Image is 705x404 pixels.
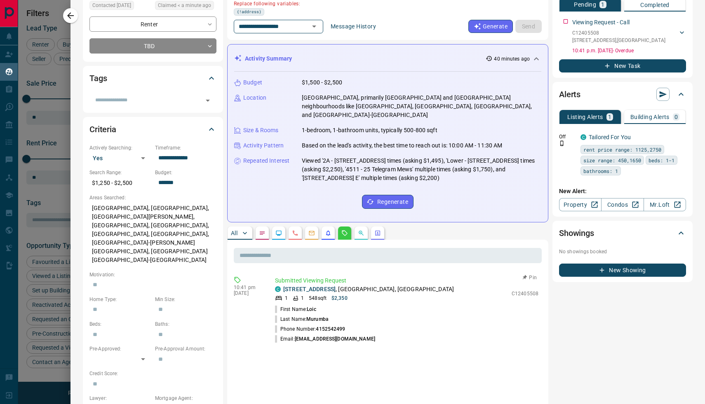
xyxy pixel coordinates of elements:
[572,28,686,46] div: C12405508[STREET_ADDRESS],[GEOGRAPHIC_DATA]
[674,114,678,120] p: 0
[89,123,116,136] h2: Criteria
[559,59,686,72] button: New Task
[89,169,151,176] p: Search Range:
[245,54,292,63] p: Activity Summary
[89,16,216,32] div: Renter
[158,1,211,9] span: Claimed < a minute ago
[374,230,381,236] svg: Agent Actions
[302,126,437,135] p: 1-bedroom, 1-bathroom units, typically 500-800 sqft
[89,176,151,190] p: $1,250 - $2,500
[275,306,316,313] p: First Name:
[155,395,216,402] p: Mortgage Agent:
[559,198,602,211] a: Property
[494,55,530,63] p: 40 minutes ago
[275,230,282,236] svg: Lead Browsing Activity
[275,325,345,333] p: Phone Number:
[89,345,151,353] p: Pre-Approved:
[630,114,670,120] p: Building Alerts
[155,296,216,303] p: Min Size:
[89,38,216,54] div: TBD
[155,144,216,152] p: Timeframe:
[275,315,328,323] p: Last Name:
[583,156,641,164] span: size range: 450,1650
[567,114,603,120] p: Listing Alerts
[302,156,541,182] p: Viewed '2A - [STREET_ADDRESS] times (asking $1,495), 'Lower - [STREET_ADDRESS] times (asking $2,2...
[275,335,375,343] p: Email:
[302,78,342,87] p: $1,500 - $2,500
[243,156,289,165] p: Repeated Interest
[640,2,670,8] p: Completed
[243,93,266,102] p: Location
[231,230,237,236] p: All
[326,20,381,33] button: Message History
[283,285,454,294] p: , [GEOGRAPHIC_DATA], [GEOGRAPHIC_DATA]
[295,336,375,342] span: [EMAIL_ADDRESS][DOMAIN_NAME]
[644,198,686,211] a: Mr.Loft
[468,20,513,33] button: Generate
[559,248,686,255] p: No showings booked
[259,230,266,236] svg: Notes
[243,126,279,135] p: Size & Rooms
[559,88,580,101] h2: Alerts
[155,169,216,176] p: Budget:
[234,290,263,296] p: [DATE]
[559,223,686,243] div: Showings
[572,37,665,44] p: [STREET_ADDRESS] , [GEOGRAPHIC_DATA]
[302,141,503,150] p: Based on the lead's activity, the best time to reach out is: 10:00 AM - 11:30 AM
[572,29,665,37] p: C12405508
[308,21,320,32] button: Open
[234,285,263,290] p: 10:41 pm
[608,114,611,120] p: 1
[559,140,565,146] svg: Push Notification Only
[89,201,216,267] p: [GEOGRAPHIC_DATA], [GEOGRAPHIC_DATA], [GEOGRAPHIC_DATA][PERSON_NAME], [GEOGRAPHIC_DATA], [GEOGRAP...
[325,230,331,236] svg: Listing Alerts
[292,230,298,236] svg: Calls
[155,320,216,328] p: Baths:
[316,326,345,332] span: 4152542499
[580,134,586,140] div: condos.ca
[559,187,686,196] p: New Alert:
[234,51,541,66] div: Activity Summary40 minutes ago
[362,195,414,209] button: Regenerate
[559,264,686,277] button: New Showing
[589,134,631,140] a: Tailored For You
[202,95,214,106] button: Open
[89,68,216,88] div: Tags
[243,141,284,150] p: Activity Pattern
[307,306,316,312] span: Loic
[649,156,674,164] span: beds: 1-1
[275,276,538,285] p: Submitted Viewing Request
[89,271,216,278] p: Motivation:
[512,290,538,297] p: C12405508
[574,2,596,7] p: Pending
[308,230,315,236] svg: Emails
[559,84,686,104] div: Alerts
[572,18,630,27] p: Viewing Request - Call
[243,78,262,87] p: Budget
[285,294,288,302] p: 1
[155,1,216,12] div: Wed Oct 15 2025
[89,144,151,152] p: Actively Searching:
[601,198,644,211] a: Condos
[92,1,131,9] span: Contacted [DATE]
[89,320,151,328] p: Beds:
[559,227,594,240] h2: Showings
[302,93,541,119] p: [GEOGRAPHIC_DATA], primarily [GEOGRAPHIC_DATA] and [GEOGRAPHIC_DATA] neighbourhoods like [GEOGRAP...
[89,194,216,201] p: Areas Searched:
[341,230,348,236] svg: Requests
[309,294,327,302] p: 548 sqft
[89,119,216,139] div: Criteria
[275,286,281,292] div: condos.ca
[583,167,618,175] span: bathrooms: 1
[572,47,686,54] p: 10:41 p.m. [DATE] - Overdue
[583,145,661,154] span: rent price range: 1125,2750
[358,230,364,236] svg: Opportunities
[89,72,107,85] h2: Tags
[155,345,216,353] p: Pre-Approval Amount:
[518,274,542,281] button: Pin
[283,286,336,292] a: [STREET_ADDRESS]
[89,395,151,402] p: Lawyer:
[89,152,151,165] div: Yes
[306,316,328,322] span: Murumba
[89,370,216,377] p: Credit Score:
